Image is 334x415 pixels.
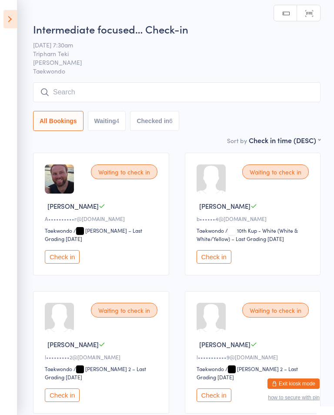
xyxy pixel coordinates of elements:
[47,340,99,349] span: [PERSON_NAME]
[45,215,160,222] div: A••••••••••r@[DOMAIN_NAME]
[45,164,74,194] img: image1694157684.png
[45,365,72,372] div: Taekwondo
[268,395,320,401] button: how to secure with pin
[45,365,146,381] span: / [PERSON_NAME] 2 – Last Grading [DATE]
[45,250,80,264] button: Check in
[45,388,80,402] button: Check in
[116,117,120,124] div: 4
[242,303,309,318] div: Waiting to check in
[130,111,179,131] button: Checked in6
[33,49,307,58] span: Tripharn Teki
[91,164,157,179] div: Waiting to check in
[197,388,231,402] button: Check in
[249,135,321,145] div: Check in time (DESC)
[33,58,307,67] span: [PERSON_NAME]
[47,201,99,211] span: [PERSON_NAME]
[169,117,173,124] div: 6
[199,340,250,349] span: [PERSON_NAME]
[197,365,224,372] div: Taekwondo
[33,40,307,49] span: [DATE] 7:30am
[33,111,83,131] button: All Bookings
[88,111,126,131] button: Waiting4
[33,82,321,102] input: Search
[197,353,312,361] div: l•••••••••••9@[DOMAIN_NAME]
[45,227,142,242] span: / [PERSON_NAME] – Last Grading [DATE]
[45,227,72,234] div: Taekwondo
[91,303,157,318] div: Waiting to check in
[197,215,312,222] div: b••••••4@[DOMAIN_NAME]
[197,250,231,264] button: Check in
[33,67,321,75] span: Taekwondo
[33,22,321,36] h2: Intermediate focused… Check-in
[199,201,250,211] span: [PERSON_NAME]
[197,227,224,234] div: Taekwondo
[197,227,298,242] span: / 10th Kup - White (White & White/Yellow) – Last Grading [DATE]
[45,353,160,361] div: l•••••••••2@[DOMAIN_NAME]
[242,164,309,179] div: Waiting to check in
[197,365,298,381] span: / [PERSON_NAME] 2 – Last Grading [DATE]
[227,136,247,145] label: Sort by
[267,378,320,389] button: Exit kiosk mode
